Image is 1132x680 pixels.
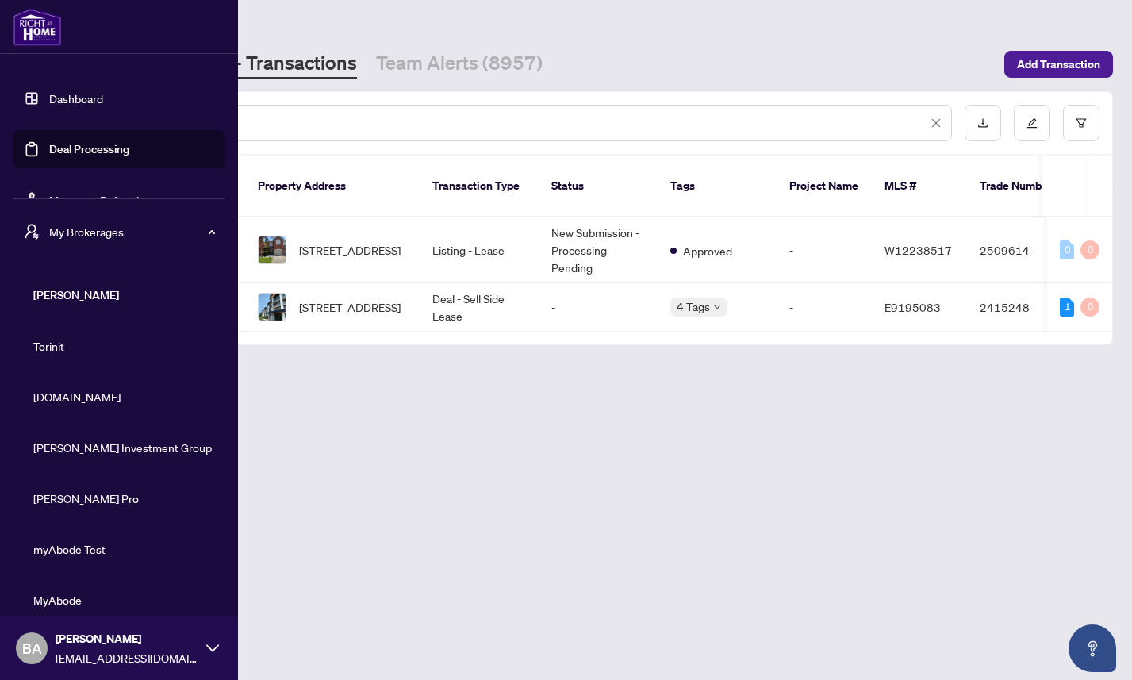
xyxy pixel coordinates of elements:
[376,50,543,79] a: Team Alerts (8957)
[1069,624,1116,672] button: Open asap
[49,142,129,156] a: Deal Processing
[1004,51,1113,78] button: Add Transaction
[1080,240,1099,259] div: 0
[259,294,286,321] img: thumbnail-img
[56,630,198,647] span: [PERSON_NAME]
[299,298,401,316] span: [STREET_ADDRESS]
[1063,105,1099,141] button: filter
[299,241,401,259] span: [STREET_ADDRESS]
[658,156,777,217] th: Tags
[967,217,1078,283] td: 2509614
[777,156,872,217] th: Project Name
[1026,117,1038,129] span: edit
[33,337,214,355] span: Torinit
[13,8,62,46] img: logo
[1014,105,1050,141] button: edit
[965,105,1001,141] button: download
[56,649,198,667] span: [EMAIL_ADDRESS][DOMAIN_NAME]
[33,439,214,456] span: [PERSON_NAME] Investment Group
[967,283,1078,332] td: 2415248
[931,117,942,129] span: close
[1080,298,1099,317] div: 0
[1060,298,1074,317] div: 1
[33,490,214,507] span: [PERSON_NAME] Pro
[539,156,658,217] th: Status
[420,217,539,283] td: Listing - Lease
[1017,52,1100,77] span: Add Transaction
[420,283,539,332] td: Deal - Sell Side Lease
[977,117,988,129] span: download
[33,286,214,304] span: [PERSON_NAME]
[33,540,214,558] span: myAbode Test
[1076,117,1087,129] span: filter
[24,224,40,240] span: user-switch
[33,388,214,405] span: [DOMAIN_NAME]
[420,156,539,217] th: Transaction Type
[777,217,872,283] td: -
[539,217,658,283] td: New Submission - Processing Pending
[49,193,144,207] a: Mortgage Referrals
[49,91,103,106] a: Dashboard
[1060,240,1074,259] div: 0
[872,156,967,217] th: MLS #
[884,243,952,257] span: W12238517
[33,591,214,609] span: MyAbode
[884,300,941,314] span: E9195083
[777,283,872,332] td: -
[677,298,710,316] span: 4 Tags
[713,303,721,311] span: down
[49,223,214,240] span: My Brokerages
[22,637,42,659] span: BA
[683,242,732,259] span: Approved
[539,283,658,332] td: -
[245,156,420,217] th: Property Address
[259,236,286,263] img: thumbnail-img
[967,156,1078,217] th: Trade Number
